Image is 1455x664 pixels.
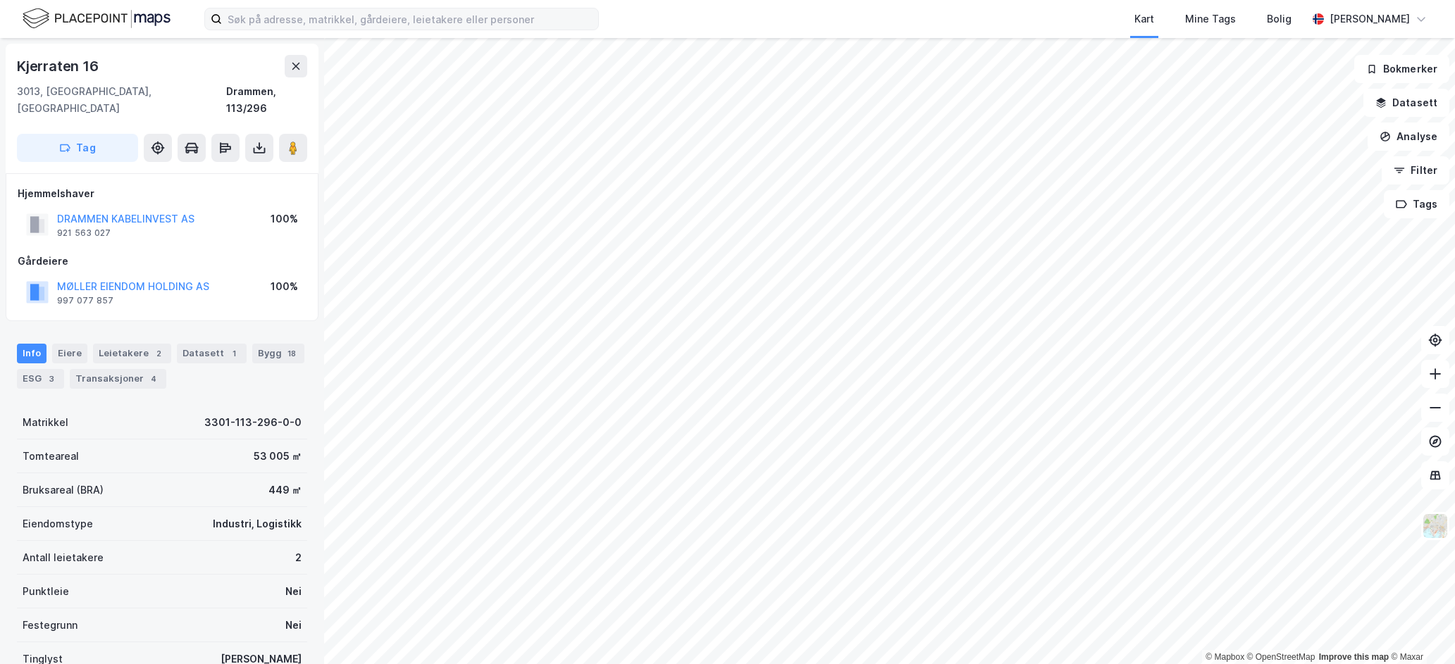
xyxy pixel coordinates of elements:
[1319,652,1389,662] a: Improve this map
[1363,89,1449,117] button: Datasett
[268,482,302,499] div: 449 ㎡
[204,414,302,431] div: 3301-113-296-0-0
[44,372,58,386] div: 3
[17,83,226,117] div: 3013, [GEOGRAPHIC_DATA], [GEOGRAPHIC_DATA]
[23,583,69,600] div: Punktleie
[23,549,104,566] div: Antall leietakere
[1247,652,1315,662] a: OpenStreetMap
[23,6,171,31] img: logo.f888ab2527a4732fd821a326f86c7f29.svg
[18,253,307,270] div: Gårdeiere
[17,134,138,162] button: Tag
[1354,55,1449,83] button: Bokmerker
[1185,11,1236,27] div: Mine Tags
[295,549,302,566] div: 2
[57,227,111,239] div: 921 563 027
[17,369,64,389] div: ESG
[1385,596,1455,664] iframe: Chat Widget
[271,278,298,295] div: 100%
[222,8,598,30] input: Søk på adresse, matrikkel, gårdeiere, leietakere eller personer
[70,369,166,389] div: Transaksjoner
[23,617,78,634] div: Festegrunn
[57,295,113,306] div: 997 077 857
[1385,596,1455,664] div: Kontrollprogram for chat
[151,346,166,361] div: 2
[1422,513,1449,539] img: Z
[1134,11,1154,27] div: Kart
[147,372,161,386] div: 4
[177,344,247,363] div: Datasett
[271,211,298,227] div: 100%
[17,344,47,363] div: Info
[93,344,171,363] div: Leietakere
[226,83,307,117] div: Drammen, 113/296
[285,583,302,600] div: Nei
[285,617,302,634] div: Nei
[254,448,302,465] div: 53 005 ㎡
[1330,11,1410,27] div: [PERSON_NAME]
[17,55,101,77] div: Kjerraten 16
[1267,11,1292,27] div: Bolig
[1206,652,1244,662] a: Mapbox
[23,515,93,532] div: Eiendomstype
[285,346,299,361] div: 18
[23,414,68,431] div: Matrikkel
[52,344,87,363] div: Eiere
[1384,190,1449,218] button: Tags
[18,185,307,202] div: Hjemmelshaver
[1368,123,1449,151] button: Analyse
[1382,156,1449,184] button: Filter
[23,482,104,499] div: Bruksareal (BRA)
[213,515,302,532] div: Industri, Logistikk
[227,346,241,361] div: 1
[252,344,304,363] div: Bygg
[23,448,79,465] div: Tomteareal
